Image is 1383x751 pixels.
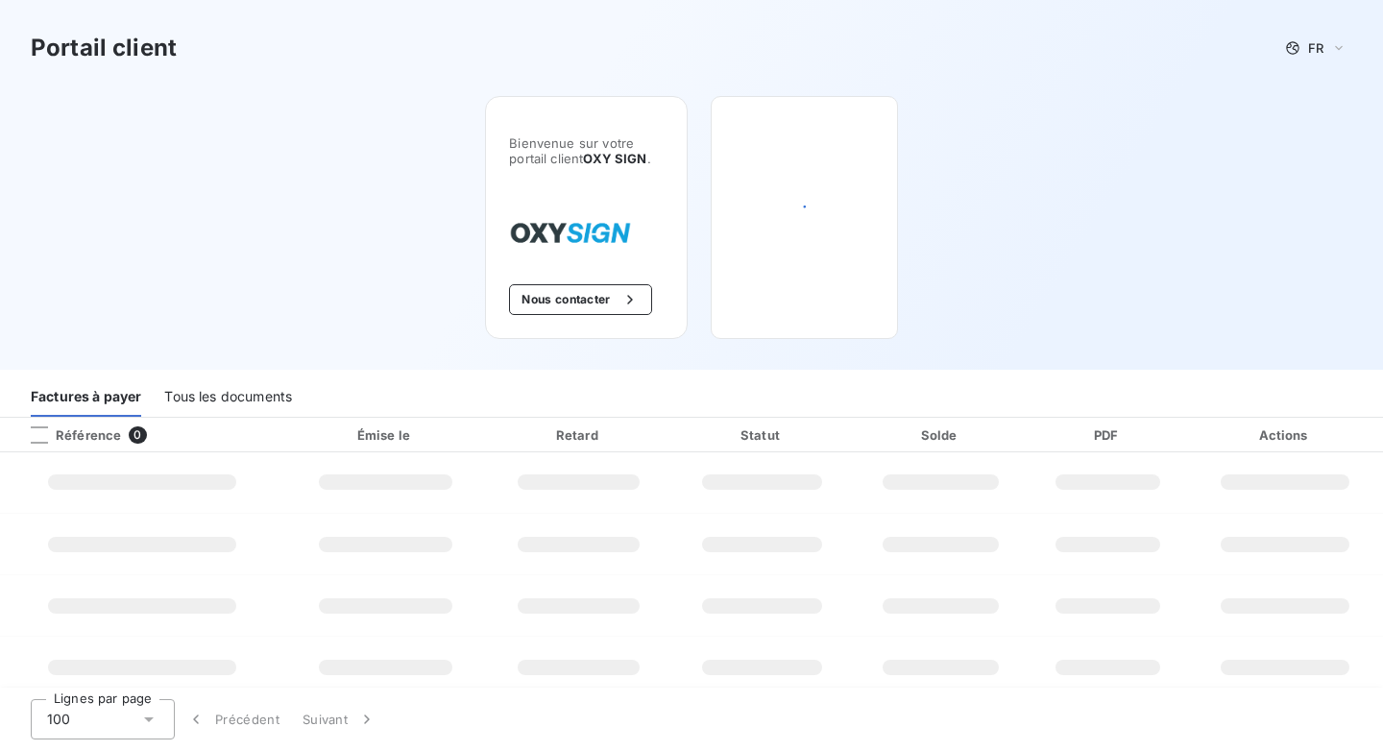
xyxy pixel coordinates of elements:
[509,135,664,166] span: Bienvenue sur votre portail client .
[31,31,177,65] h3: Portail client
[1308,40,1323,56] span: FR
[291,699,388,739] button: Suivant
[509,212,632,254] img: Company logo
[1032,425,1183,445] div: PDF
[31,376,141,417] div: Factures à payer
[47,710,70,729] span: 100
[288,425,482,445] div: Émise le
[490,425,667,445] div: Retard
[129,426,146,444] span: 0
[164,376,292,417] div: Tous les documents
[15,426,121,444] div: Référence
[509,284,651,315] button: Nous contacter
[857,425,1026,445] div: Solde
[675,425,848,445] div: Statut
[175,699,291,739] button: Précédent
[583,151,646,166] span: OXY SIGN
[1191,425,1379,445] div: Actions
